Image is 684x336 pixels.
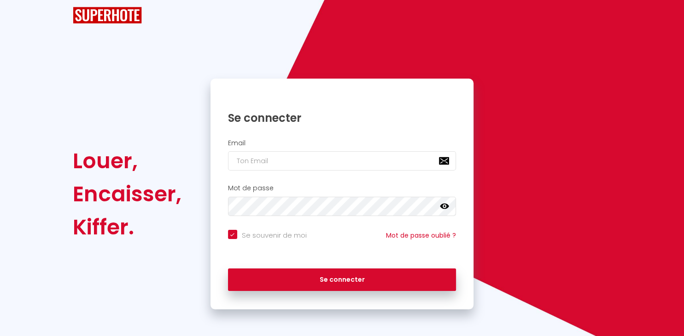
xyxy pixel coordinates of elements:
[73,7,142,24] img: SuperHote logo
[73,144,181,177] div: Louer,
[228,139,456,147] h2: Email
[73,177,181,211] div: Encaisser,
[73,211,181,244] div: Kiffer.
[228,151,456,171] input: Ton Email
[228,268,456,291] button: Se connecter
[228,111,456,125] h1: Se connecter
[228,184,456,192] h2: Mot de passe
[386,231,456,240] a: Mot de passe oublié ?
